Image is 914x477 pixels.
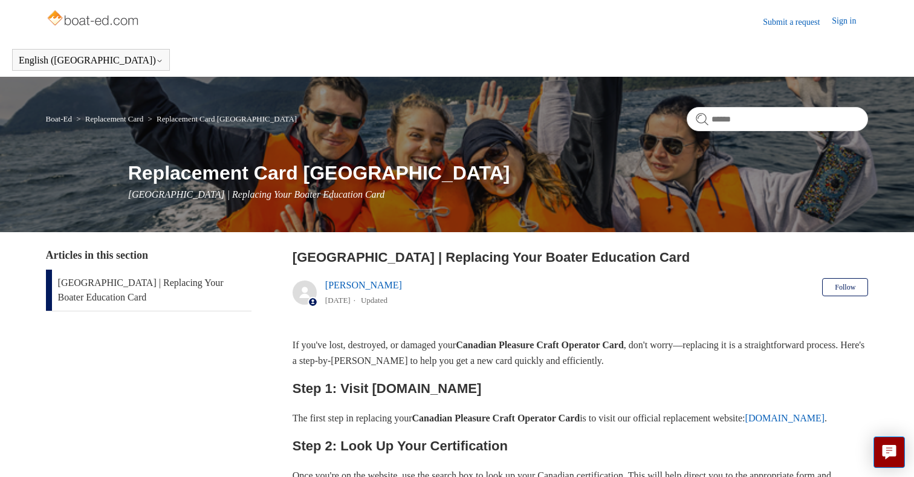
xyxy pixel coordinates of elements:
[46,114,74,123] li: Boat-Ed
[745,413,825,423] a: [DOMAIN_NAME]
[293,435,869,456] h2: Step 2: Look Up Your Certification
[128,189,385,200] span: [GEOGRAPHIC_DATA] | Replacing Your Boater Education Card
[456,340,624,350] strong: Canadian Pleasure Craft Operator Card
[46,114,72,123] a: Boat-Ed
[46,249,148,261] span: Articles in this section
[293,337,869,368] p: If you've lost, destroyed, or damaged your , don't worry—replacing it is a straightforward proces...
[822,278,868,296] button: Follow Article
[46,7,142,31] img: Boat-Ed Help Center home page
[293,378,869,399] h2: Step 1: Visit [DOMAIN_NAME]
[832,15,868,29] a: Sign in
[325,280,402,290] a: [PERSON_NAME]
[19,55,163,66] button: English ([GEOGRAPHIC_DATA])
[325,296,351,305] time: 05/22/2024, 17:14
[361,296,387,305] li: Updated
[293,247,869,267] h2: Canada | Replacing Your Boater Education Card
[763,16,832,28] a: Submit a request
[128,158,869,187] h1: Replacement Card [GEOGRAPHIC_DATA]
[412,413,580,423] strong: Canadian Pleasure Craft Operator Card
[85,114,143,123] a: Replacement Card
[293,410,869,426] p: The first step in replacing your is to visit our official replacement website: .
[687,107,868,131] input: Search
[46,270,251,311] a: [GEOGRAPHIC_DATA] | Replacing Your Boater Education Card
[74,114,145,123] li: Replacement Card
[873,436,905,468] button: Live chat
[157,114,297,123] a: Replacement Card [GEOGRAPHIC_DATA]
[145,114,297,123] li: Replacement Card Canada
